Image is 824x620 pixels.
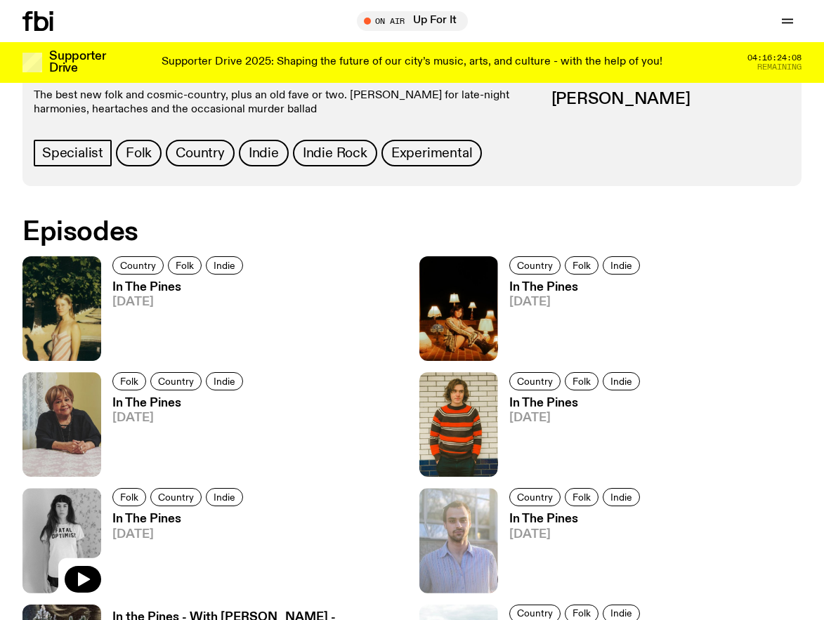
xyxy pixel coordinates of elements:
[573,260,591,270] span: Folk
[126,145,152,161] span: Folk
[610,376,632,386] span: Indie
[509,282,644,293] h3: In The Pines
[176,260,194,270] span: Folk
[158,492,194,503] span: Country
[303,145,367,161] span: Indie Rock
[112,412,247,424] span: [DATE]
[603,372,640,390] a: Indie
[551,92,790,107] h3: [PERSON_NAME]
[565,256,599,275] a: Folk
[150,488,202,506] a: Country
[565,372,599,390] a: Folk
[509,372,561,390] a: Country
[757,63,802,71] span: Remaining
[120,492,138,503] span: Folk
[610,492,632,503] span: Indie
[391,145,473,161] span: Experimental
[120,376,138,386] span: Folk
[206,488,243,506] a: Indie
[357,11,468,31] button: On AirUp For It
[206,372,243,390] a: Indie
[747,54,802,62] span: 04:16:24:08
[42,145,103,161] span: Specialist
[565,488,599,506] a: Folk
[509,488,561,506] a: Country
[101,282,247,361] a: In The Pines[DATE]
[214,492,235,503] span: Indie
[101,513,247,593] a: In The Pines[DATE]
[112,397,247,409] h3: In The Pines
[603,256,640,275] a: Indie
[116,140,162,166] a: Folk
[517,376,553,386] span: Country
[112,529,247,541] span: [DATE]
[112,256,164,275] a: Country
[498,397,644,477] a: In The Pines[DATE]
[120,260,156,270] span: Country
[517,260,553,270] span: Country
[22,220,537,245] h2: Episodes
[509,256,561,275] a: Country
[498,282,644,361] a: In The Pines[DATE]
[214,260,235,270] span: Indie
[509,513,644,525] h3: In The Pines
[573,492,591,503] span: Folk
[158,376,194,386] span: Country
[206,256,243,275] a: Indie
[517,608,553,619] span: Country
[498,513,644,593] a: In The Pines[DATE]
[509,296,644,308] span: [DATE]
[101,397,247,477] a: In The Pines[DATE]
[509,412,644,424] span: [DATE]
[34,89,537,116] p: The best new folk and cosmic-country, plus an old fave or two. [PERSON_NAME] for late-night harmo...
[112,372,146,390] a: Folk
[509,397,644,409] h3: In The Pines
[166,140,235,166] a: Country
[150,372,202,390] a: Country
[112,513,247,525] h3: In The Pines
[573,376,591,386] span: Folk
[573,608,591,619] span: Folk
[112,488,146,506] a: Folk
[112,296,247,308] span: [DATE]
[603,488,640,506] a: Indie
[162,56,662,69] p: Supporter Drive 2025: Shaping the future of our city’s music, arts, and culture - with the help o...
[517,492,553,503] span: Country
[610,608,632,619] span: Indie
[112,282,247,293] h3: In The Pines
[168,256,202,275] a: Folk
[49,51,105,74] h3: Supporter Drive
[509,529,644,541] span: [DATE]
[293,140,377,166] a: Indie Rock
[239,140,289,166] a: Indie
[214,376,235,386] span: Indie
[34,140,112,166] a: Specialist
[176,145,225,161] span: Country
[381,140,483,166] a: Experimental
[249,145,279,161] span: Indie
[610,260,632,270] span: Indie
